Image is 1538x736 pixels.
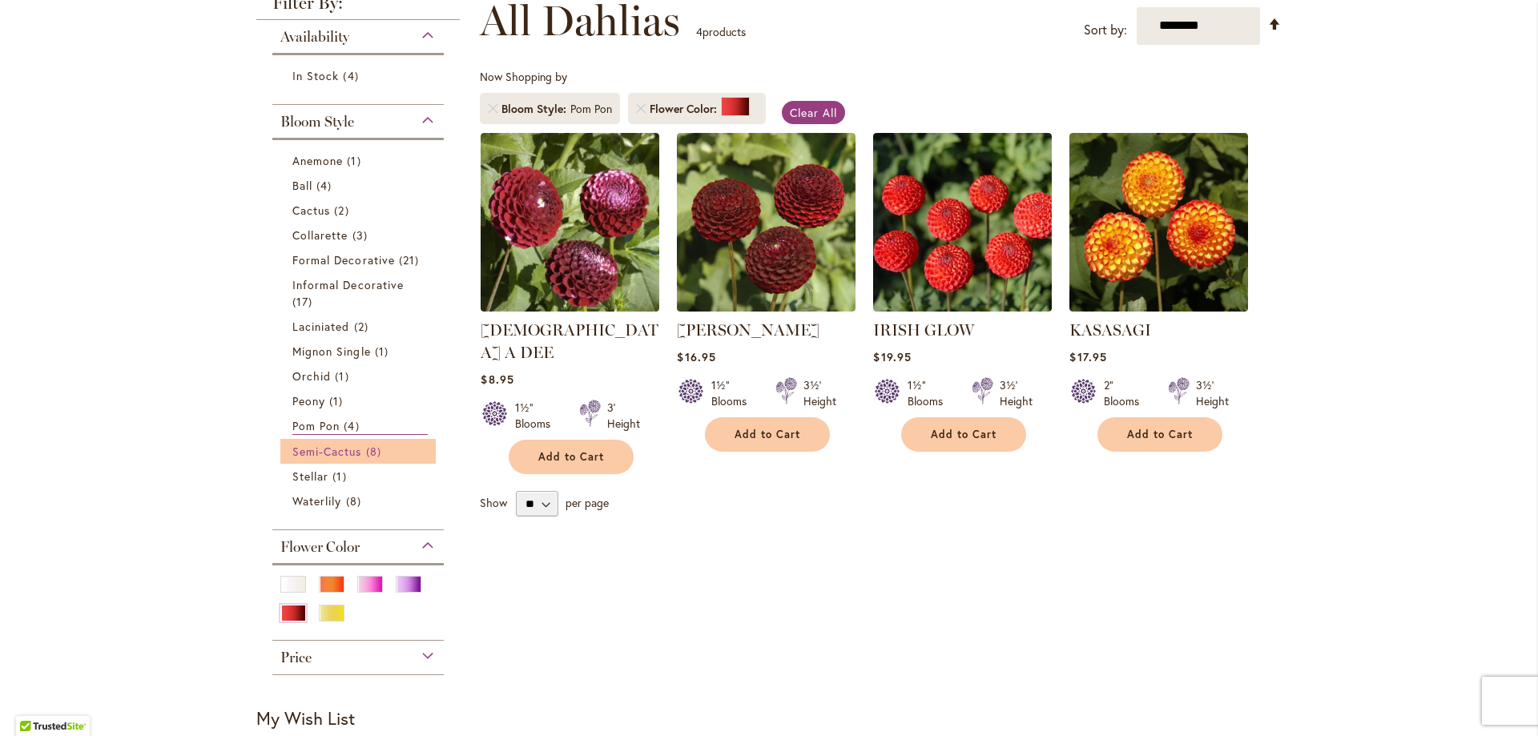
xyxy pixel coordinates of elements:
a: Clear All [782,101,845,124]
img: IRISH GLOW [873,133,1052,312]
span: $16.95 [677,349,715,364]
span: In Stock [292,68,339,83]
span: 4 [696,24,703,39]
span: 4 [344,417,363,434]
span: Add to Cart [538,450,604,464]
a: Anemone 1 [292,152,428,169]
a: Cactus 2 [292,202,428,219]
span: Now Shopping by [480,69,567,84]
span: Peony [292,393,325,408]
span: 8 [366,443,385,460]
span: Show [480,495,507,510]
div: 3' Height [607,400,640,432]
iframe: Launch Accessibility Center [12,679,57,724]
span: Cactus [292,203,330,218]
span: Clear All [790,105,837,120]
span: Orchid [292,368,331,384]
span: per page [566,495,609,510]
a: [DEMOGRAPHIC_DATA] A DEE [481,320,658,362]
span: Availability [280,28,349,46]
img: KASASAGI [1069,133,1248,312]
div: 2" Blooms [1104,377,1149,409]
a: Ball 4 [292,177,428,194]
a: Formal Decorative 21 [292,251,428,268]
button: Add to Cart [705,417,830,452]
label: Sort by: [1084,15,1127,45]
span: Stellar [292,469,328,484]
a: [PERSON_NAME] [677,320,819,340]
span: Add to Cart [735,428,800,441]
a: Stellar 1 [292,468,428,485]
span: Add to Cart [1127,428,1193,441]
span: Pom Pon [292,418,340,433]
span: 8 [346,493,365,509]
a: IRISH GLOW [873,320,974,340]
span: Price [280,649,312,666]
a: Pom Pon 4 [292,417,428,435]
span: 1 [347,152,364,169]
div: 1½" Blooms [515,400,560,432]
a: Mignon Single 1 [292,343,428,360]
span: $8.95 [481,372,513,387]
div: 3½' Height [1196,377,1229,409]
a: Laciniated 2 [292,318,428,335]
a: Semi-Cactus 8 [292,443,428,460]
span: 1 [332,468,350,485]
button: Add to Cart [901,417,1026,452]
span: $17.95 [1069,349,1106,364]
span: 2 [354,318,372,335]
strong: My Wish List [256,706,355,730]
span: Bloom Style [501,101,570,117]
button: Add to Cart [1097,417,1222,452]
span: Add to Cart [931,428,996,441]
p: products [696,19,746,45]
a: In Stock 4 [292,67,428,84]
a: KASASAGI [1069,320,1151,340]
a: Remove Bloom Style Pom Pon [488,104,497,114]
div: 3½' Height [803,377,836,409]
a: Remove Flower Color Red [636,104,646,114]
button: Add to Cart [509,440,634,474]
img: CROSSFIELD EBONY [677,133,856,312]
a: Collarette 3 [292,227,428,243]
span: Mignon Single [292,344,371,359]
img: CHICK A DEE [481,133,659,312]
span: Informal Decorative [292,277,404,292]
div: 3½' Height [1000,377,1033,409]
a: Waterlily 8 [292,493,428,509]
span: 4 [316,177,336,194]
a: Orchid 1 [292,368,428,384]
span: Bloom Style [280,113,354,131]
span: $19.95 [873,349,911,364]
a: Peony 1 [292,392,428,409]
span: 3 [352,227,372,243]
div: 1½" Blooms [711,377,756,409]
span: Anemone [292,153,343,168]
span: 1 [375,343,393,360]
span: Flower Color [280,538,360,556]
a: Informal Decorative 17 [292,276,428,310]
span: 17 [292,293,316,310]
span: Formal Decorative [292,252,395,267]
span: Collarette [292,227,348,243]
a: IRISH GLOW [873,300,1052,315]
span: Waterlily [292,493,341,509]
a: CHICK A DEE [481,300,659,315]
span: 21 [399,251,423,268]
div: 1½" Blooms [908,377,952,409]
div: Pom Pon [570,101,612,117]
span: Ball [292,178,312,193]
a: CROSSFIELD EBONY [677,300,856,315]
span: Flower Color [650,101,721,117]
span: 1 [335,368,352,384]
span: 1 [329,392,347,409]
span: 4 [343,67,362,84]
a: KASASAGI [1069,300,1248,315]
span: Laciniated [292,319,350,334]
span: 2 [334,202,352,219]
span: Semi-Cactus [292,444,362,459]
